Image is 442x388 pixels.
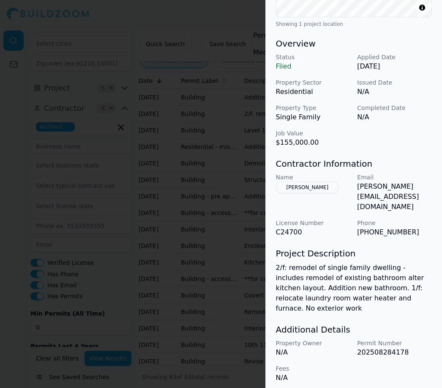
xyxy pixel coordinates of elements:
div: Showing 1 project location [276,21,432,28]
p: Issued Date [357,78,432,87]
p: Completed Date [357,104,432,112]
p: 202508284178 [357,347,432,358]
p: N/A [276,373,351,383]
p: Property Type [276,104,351,112]
p: Permit Number [357,339,432,347]
h3: Additional Details [276,324,432,336]
p: N/A [357,87,432,97]
p: Property Owner [276,339,351,347]
p: Job Value [276,129,351,138]
p: [PHONE_NUMBER] [357,227,432,237]
p: Residential [276,87,351,97]
p: 2/f: remodel of single family dwelling - includes remodel of existing bathroom alter kitchen layo... [276,263,432,314]
p: N/A [357,112,432,122]
p: C24700 [276,227,351,237]
h3: Overview [276,38,432,50]
p: N/A [276,347,351,358]
p: Single Family [276,112,351,122]
button: [PERSON_NAME] [276,182,339,193]
p: Property Sector [276,78,351,87]
p: [DATE] [357,61,432,72]
p: Status [276,53,351,61]
p: Filed [276,61,351,72]
p: License Number [276,219,351,227]
h3: Contractor Information [276,158,432,170]
summary: Toggle attribution [417,3,427,13]
p: Fees [276,364,351,373]
p: Email [357,173,432,182]
p: $155,000.00 [276,138,351,148]
p: [PERSON_NAME][EMAIL_ADDRESS][DOMAIN_NAME] [357,182,432,212]
p: Name [276,173,351,182]
p: Applied Date [357,53,432,61]
p: Phone [357,219,432,227]
h3: Project Description [276,248,432,259]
